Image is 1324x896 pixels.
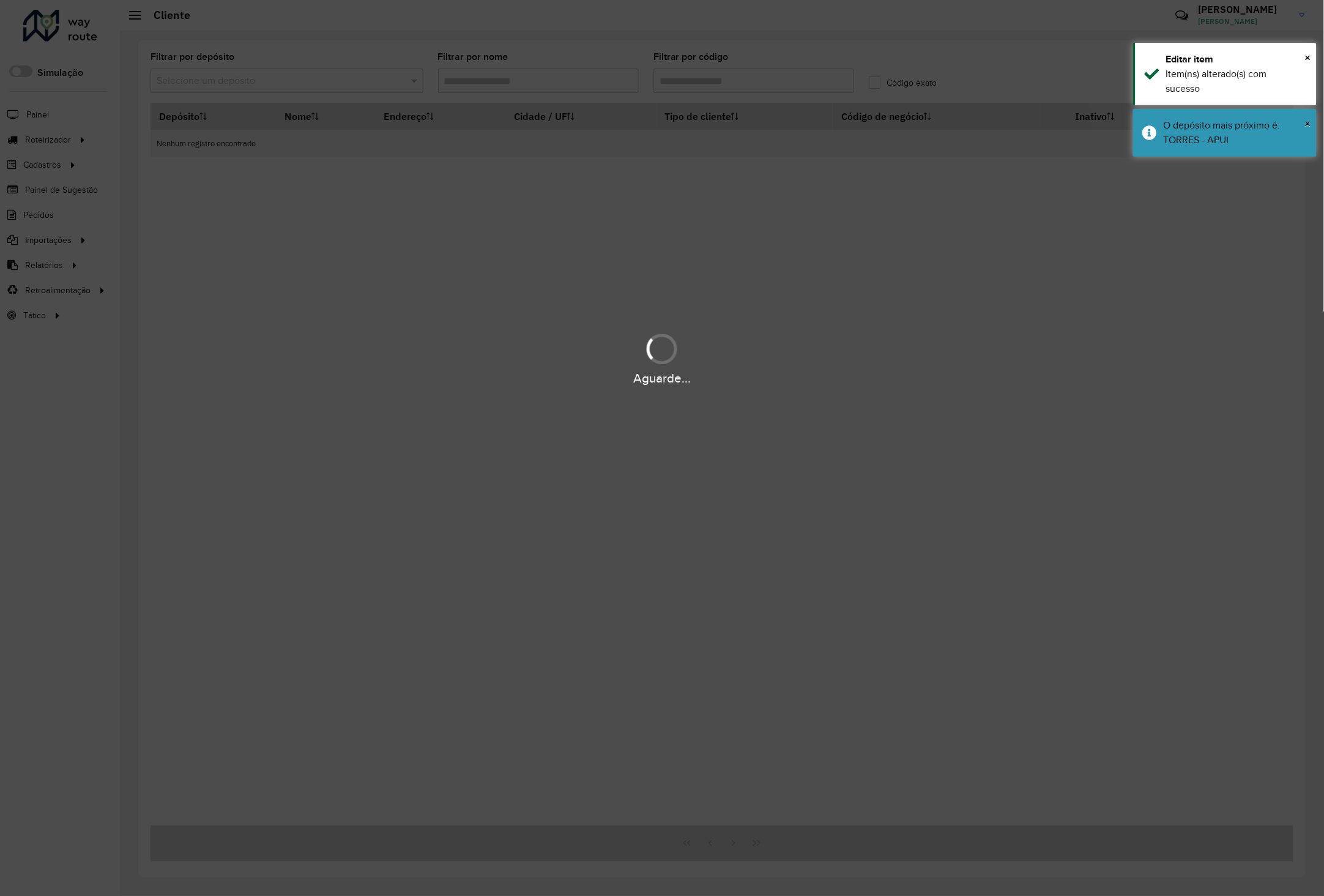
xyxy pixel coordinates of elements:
div: Item(ns) alterado(s) com sucesso [1166,67,1307,96]
div: O depósito mais próximo é: TORRES - APUI [1164,118,1307,147]
button: Close [1305,48,1311,67]
span: × [1305,51,1311,64]
div: Editar item [1166,52,1307,67]
button: Close [1305,114,1311,133]
span: × [1305,117,1311,130]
